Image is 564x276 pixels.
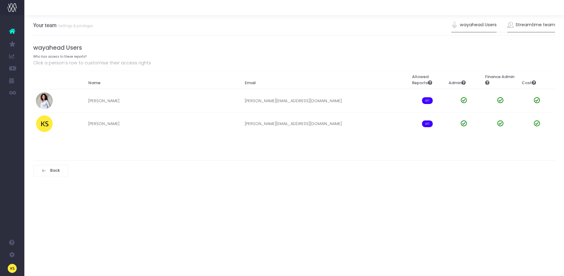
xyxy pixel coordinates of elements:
a: Streamtime team [507,18,555,32]
th: Email [242,71,409,89]
small: Who has access to these reports? [33,53,86,59]
a: Back [33,165,69,177]
th: Finance Admin [482,71,519,89]
th: Cost [519,71,555,89]
td: [PERSON_NAME][EMAIL_ADDRESS][DOMAIN_NAME] [242,89,409,112]
img: profile_images [36,115,53,132]
h4: wayahead Users [33,44,555,51]
span: all [422,120,433,127]
td: [PERSON_NAME][EMAIL_ADDRESS][DOMAIN_NAME] [242,112,409,135]
th: Admin [446,71,482,89]
small: Settings & privileges [57,22,93,28]
img: profile_images [36,92,53,109]
td: [PERSON_NAME] [85,89,242,112]
th: Name [85,71,242,89]
a: wayahead Users [451,18,497,32]
p: Click a person's row to customise their access rights [33,59,555,66]
td: [PERSON_NAME] [85,112,242,135]
th: Allowed Reports [409,71,446,89]
span: Back [48,168,60,173]
span: all [422,97,433,104]
img: images/default_profile_image.png [8,264,17,273]
h3: Your team [33,22,93,28]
